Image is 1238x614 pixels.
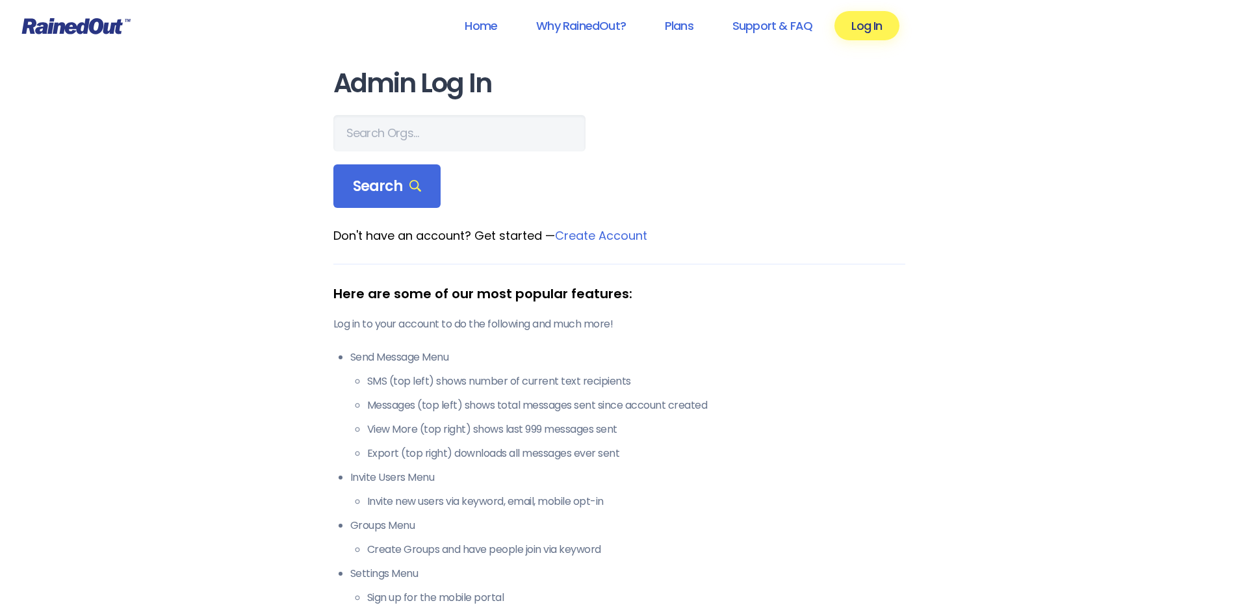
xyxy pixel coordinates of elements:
a: Create Account [555,227,647,244]
li: Invite Users Menu [350,470,905,509]
li: Sign up for the mobile portal [367,590,905,606]
li: Invite new users via keyword, email, mobile opt-in [367,494,905,509]
span: Search [353,177,422,196]
li: View More (top right) shows last 999 messages sent [367,422,905,437]
li: Create Groups and have people join via keyword [367,542,905,557]
a: Support & FAQ [716,11,829,40]
li: Send Message Menu [350,350,905,461]
a: Why RainedOut? [519,11,643,40]
h1: Admin Log In [333,69,905,98]
li: Groups Menu [350,518,905,557]
div: Search [333,164,441,209]
li: Messages (top left) shows total messages sent since account created [367,398,905,413]
a: Home [448,11,514,40]
div: Here are some of our most popular features: [333,284,905,303]
li: SMS (top left) shows number of current text recipients [367,374,905,389]
p: Log in to your account to do the following and much more! [333,316,905,332]
a: Plans [648,11,710,40]
a: Log In [834,11,899,40]
li: Export (top right) downloads all messages ever sent [367,446,905,461]
input: Search Orgs… [333,115,586,151]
